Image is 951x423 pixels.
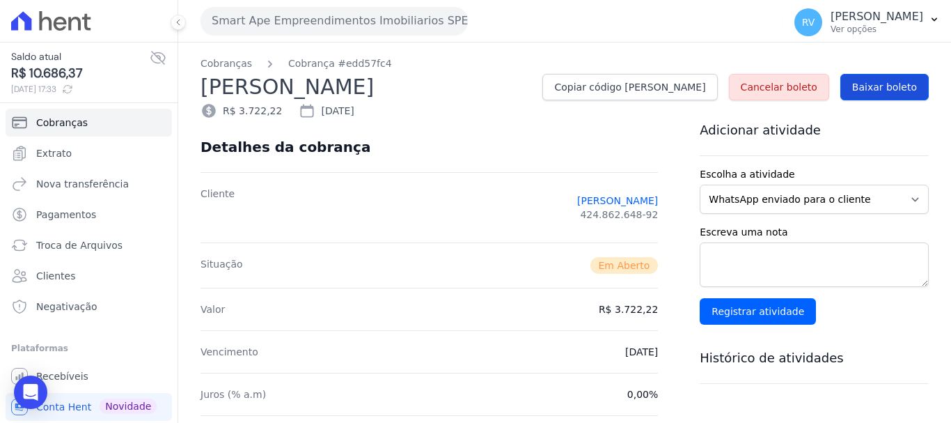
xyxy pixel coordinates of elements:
a: Cancelar boleto [729,74,829,100]
a: Conta Hent Novidade [6,393,172,421]
span: Conta Hent [36,400,91,414]
div: Plataformas [11,340,166,357]
dd: [DATE] [625,345,658,359]
span: Saldo atual [11,49,150,64]
input: Registrar atividade [700,298,816,325]
a: Baixar boleto [840,74,929,100]
a: Cobrança #edd57fc4 [288,56,392,71]
button: RV [PERSON_NAME] Ver opções [783,3,951,42]
span: Cobranças [36,116,88,130]
a: Cobranças [201,56,252,71]
a: Troca de Arquivos [6,231,172,259]
button: Smart Ape Empreendimentos Imobiliarios SPE LTDA [201,7,468,35]
dt: Cliente [201,187,235,229]
span: 424.862.648-92 [580,208,658,222]
div: Detalhes da cobrança [201,139,370,155]
dt: Situação [201,257,243,274]
label: Escolha a atividade [700,167,929,182]
span: Pagamentos [36,208,96,222]
span: Clientes [36,269,75,283]
a: [PERSON_NAME] [577,194,658,208]
span: Negativação [36,300,97,314]
span: Troca de Arquivos [36,238,123,252]
dd: R$ 3.722,22 [599,302,658,316]
a: Recebíveis [6,362,172,390]
span: Extrato [36,146,72,160]
a: Negativação [6,293,172,321]
a: Clientes [6,262,172,290]
span: RV [802,17,815,27]
nav: Breadcrumb [201,56,929,71]
span: Novidade [100,399,157,414]
h3: Histórico de atividades [700,350,929,367]
dd: 0,00% [627,387,658,401]
span: Copiar código [PERSON_NAME] [554,80,705,94]
a: Nova transferência [6,170,172,198]
h2: [PERSON_NAME] [201,71,531,102]
dt: Valor [201,302,225,316]
p: [PERSON_NAME] [831,10,923,24]
a: Cobranças [6,109,172,137]
dt: Juros (% a.m) [201,387,266,401]
span: Cancelar boleto [741,80,817,94]
div: Open Intercom Messenger [14,376,47,409]
h3: Adicionar atividade [700,122,929,139]
div: [DATE] [299,102,354,119]
span: Baixar boleto [852,80,917,94]
a: Copiar código [PERSON_NAME] [542,74,717,100]
p: Ver opções [831,24,923,35]
span: Recebíveis [36,369,88,383]
a: Extrato [6,139,172,167]
dt: Vencimento [201,345,258,359]
div: R$ 3.722,22 [201,102,282,119]
label: Escreva uma nota [700,225,929,240]
a: Pagamentos [6,201,172,229]
span: [DATE] 17:33 [11,83,150,95]
span: Em Aberto [590,257,659,274]
span: R$ 10.686,37 [11,64,150,83]
span: Nova transferência [36,177,129,191]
